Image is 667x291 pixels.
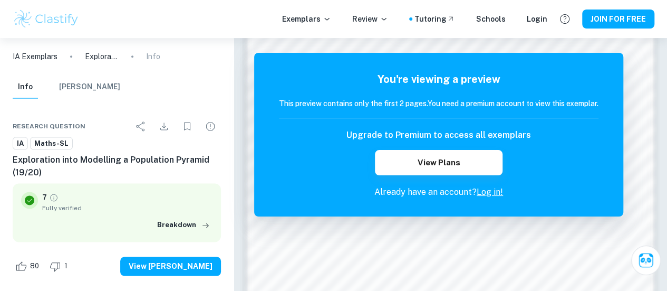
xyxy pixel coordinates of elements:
a: Login [527,13,547,25]
p: Info [146,51,160,62]
button: Breakdown [154,217,212,233]
p: Already have an account? [279,186,598,199]
h5: You're viewing a preview [279,71,598,87]
span: IA [13,138,27,149]
div: Report issue [200,116,221,137]
div: Like [13,258,45,275]
img: Clastify logo [13,8,80,30]
a: Schools [476,13,506,25]
a: IA Exemplars [13,51,57,62]
a: Grade fully verified [49,193,59,202]
span: 1 [59,261,73,271]
a: Log in! [477,187,503,197]
span: Maths-SL [31,138,72,149]
p: Exploration into Modelling a Population Pyramid (19/20) [85,51,119,62]
button: View Plans [375,150,502,175]
div: Share [130,116,151,137]
a: Tutoring [414,13,455,25]
button: JOIN FOR FREE [582,10,654,29]
span: 80 [24,261,45,271]
a: IA [13,137,28,150]
div: Dislike [47,258,73,275]
button: View [PERSON_NAME] [120,257,221,276]
a: Maths-SL [30,137,73,150]
span: Fully verified [42,203,212,213]
h6: This preview contains only the first 2 pages. You need a premium account to view this exemplar. [279,98,598,109]
button: Info [13,76,38,99]
h6: Exploration into Modelling a Population Pyramid (19/20) [13,154,221,179]
p: Review [352,13,388,25]
h6: Upgrade to Premium to access all exemplars [346,129,531,142]
div: Download [153,116,175,137]
div: Bookmark [177,116,198,137]
button: Help and Feedback [556,10,574,28]
button: Ask Clai [631,246,661,275]
button: [PERSON_NAME] [59,76,120,99]
span: Research question [13,121,85,131]
p: Exemplars [282,13,331,25]
p: 7 [42,192,47,203]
